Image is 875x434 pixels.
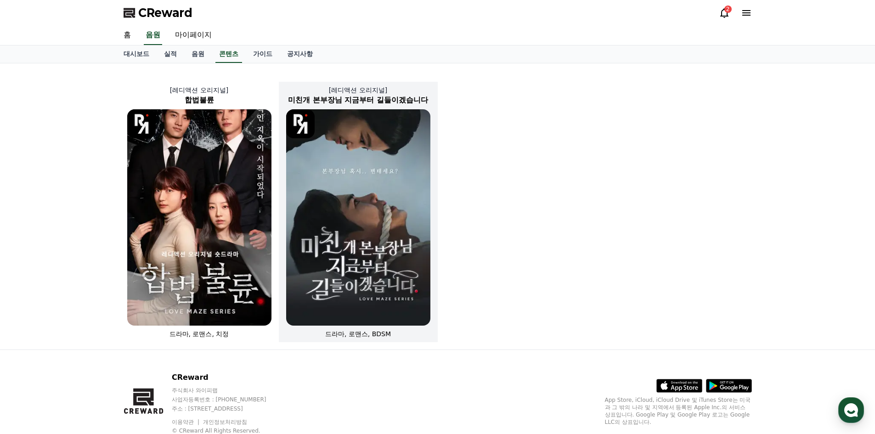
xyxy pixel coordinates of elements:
span: 홈 [29,305,34,312]
div: 2 [724,6,732,13]
a: 홈 [116,26,138,45]
a: 개인정보처리방침 [203,419,247,425]
h2: 미친개 본부장님 지금부터 길들이겠습니다 [279,95,438,106]
span: 설정 [142,305,153,312]
img: [object Object] Logo [286,109,315,138]
a: 가이드 [246,45,280,63]
a: 콘텐츠 [215,45,242,63]
h2: 합법불륜 [120,95,279,106]
span: 드라마, 로맨스, 치정 [169,330,229,338]
span: 대화 [84,305,95,313]
a: [레디액션 오리지널] 합법불륜 합법불륜 [object Object] Logo 드라마, 로맨스, 치정 [120,78,279,346]
img: 미친개 본부장님 지금부터 길들이겠습니다 [286,109,430,326]
p: 주소 : [STREET_ADDRESS] [172,405,284,412]
p: CReward [172,372,284,383]
a: 2 [719,7,730,18]
img: 합법불륜 [127,109,271,326]
span: 드라마, 로맨스, BDSM [325,330,391,338]
a: 음원 [184,45,212,63]
a: 설정 [119,291,176,314]
a: 이용약관 [172,419,201,425]
a: [레디액션 오리지널] 미친개 본부장님 지금부터 길들이겠습니다 미친개 본부장님 지금부터 길들이겠습니다 [object Object] Logo 드라마, 로맨스, BDSM [279,78,438,346]
a: 실적 [157,45,184,63]
a: 마이페이지 [168,26,219,45]
p: [레디액션 오리지널] [120,85,279,95]
p: 주식회사 와이피랩 [172,387,284,394]
a: 대화 [61,291,119,314]
a: CReward [124,6,192,20]
p: [레디액션 오리지널] [279,85,438,95]
span: CReward [138,6,192,20]
p: App Store, iCloud, iCloud Drive 및 iTunes Store는 미국과 그 밖의 나라 및 지역에서 등록된 Apple Inc.의 서비스 상표입니다. Goo... [605,396,752,426]
p: 사업자등록번호 : [PHONE_NUMBER] [172,396,284,403]
a: 홈 [3,291,61,314]
a: 음원 [144,26,162,45]
a: 공지사항 [280,45,320,63]
a: 대시보드 [116,45,157,63]
img: [object Object] Logo [127,109,156,138]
